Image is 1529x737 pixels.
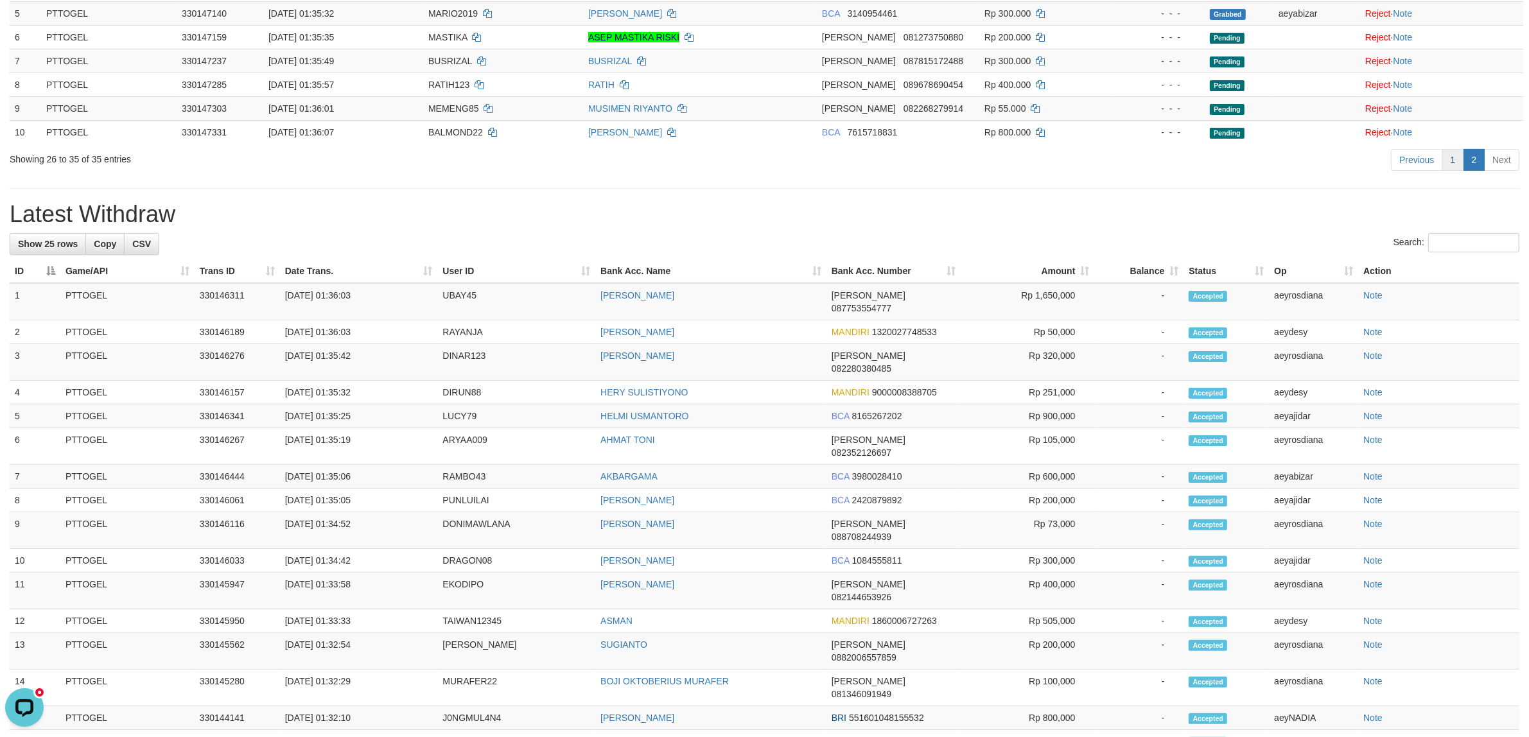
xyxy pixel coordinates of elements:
a: Reject [1365,127,1391,137]
span: Accepted [1189,435,1227,446]
span: BCA [822,8,840,19]
span: Copy [94,239,116,249]
a: SUGIANTO [600,639,647,650]
span: MARIO2019 [428,8,478,19]
a: Note [1363,616,1383,626]
td: 5 [10,1,41,25]
td: 12 [10,609,60,633]
a: ASEP MASTIKA RISKI [588,32,679,42]
td: aeyrosdiana [1269,344,1358,381]
td: PTTOGEL [60,489,195,512]
td: aeyajidar [1269,549,1358,573]
td: 330144141 [195,706,280,730]
span: BCA [832,411,850,421]
td: Rp 105,000 [961,428,1095,465]
td: aeyrosdiana [1269,512,1358,549]
td: Rp 200,000 [961,489,1095,512]
a: Note [1363,435,1383,445]
td: 3 [10,344,60,381]
span: Accepted [1189,327,1227,338]
td: PTTOGEL [60,428,195,465]
div: Showing 26 to 35 of 35 entries [10,148,627,166]
a: Reject [1365,80,1391,90]
span: Copy 082352126697 to clipboard [832,447,891,458]
span: Copy 9000008388705 to clipboard [872,387,937,397]
span: Copy 081346091949 to clipboard [832,689,891,699]
span: Copy 087815172488 to clipboard [904,56,963,66]
a: 1 [1442,149,1464,171]
span: Accepted [1189,640,1227,651]
td: Rp 300,000 [961,549,1095,573]
td: PTTOGEL [60,706,195,730]
span: 330147303 [182,103,227,114]
th: Op: activate to sort column ascending [1269,259,1358,283]
span: 330147285 [182,80,227,90]
span: Accepted [1189,496,1227,507]
td: 5 [10,404,60,428]
td: PTTOGEL [41,1,177,25]
a: Note [1394,127,1413,137]
td: 9 [10,96,41,120]
td: Rp 100,000 [961,670,1095,706]
a: [PERSON_NAME] [600,555,674,566]
span: 330147237 [182,56,227,66]
span: MEMENG85 [428,103,479,114]
td: - [1095,609,1184,633]
a: Note [1363,579,1383,589]
td: 330146267 [195,428,280,465]
span: [DATE] 01:36:01 [268,103,334,114]
td: 2 [10,320,60,344]
th: Date Trans.: activate to sort column ascending [280,259,438,283]
td: 10 [10,120,41,144]
td: [DATE] 01:35:05 [280,489,438,512]
td: DIRUN88 [437,381,595,404]
td: - [1095,320,1184,344]
h1: Latest Withdraw [10,202,1519,227]
a: Note [1363,471,1383,481]
td: RAMBO43 [437,465,595,489]
td: PTTOGEL [60,344,195,381]
span: Pending [1210,56,1245,67]
td: 330145280 [195,670,280,706]
td: · [1360,49,1523,73]
td: 8 [10,73,41,96]
td: 330146061 [195,489,280,512]
a: Reject [1365,103,1391,114]
span: [DATE] 01:35:35 [268,32,334,42]
td: · [1360,73,1523,96]
td: aeydesy [1269,381,1358,404]
a: Note [1363,639,1383,650]
td: [DATE] 01:33:58 [280,573,438,609]
span: Copy 081273750880 to clipboard [904,32,963,42]
td: Rp 50,000 [961,320,1095,344]
span: Show 25 rows [18,239,78,249]
th: ID: activate to sort column descending [10,259,60,283]
a: MUSIMEN RIYANTO [588,103,672,114]
a: Note [1363,351,1383,361]
span: Accepted [1189,556,1227,567]
td: Rp 1,650,000 [961,283,1095,320]
span: [PERSON_NAME] [832,435,905,445]
td: aeyrosdiana [1269,428,1358,465]
td: aeyabizar [1273,1,1360,25]
td: · [1360,25,1523,49]
span: [PERSON_NAME] [832,639,905,650]
span: Pending [1210,104,1245,115]
span: Grabbed [1210,9,1246,20]
td: UBAY45 [437,283,595,320]
td: ARYAA009 [437,428,595,465]
td: · [1360,120,1523,144]
td: PTTOGEL [41,73,177,96]
span: 330147159 [182,32,227,42]
span: [PERSON_NAME] [832,676,905,686]
td: 8 [10,489,60,512]
span: Copy 7615718831 to clipboard [848,127,898,137]
td: - [1095,428,1184,465]
span: Rp 300.000 [984,56,1031,66]
span: Copy 087753554777 to clipboard [832,303,891,313]
a: [PERSON_NAME] [600,351,674,361]
span: [DATE] 01:35:49 [268,56,334,66]
a: Note [1394,80,1413,90]
td: Rp 600,000 [961,465,1095,489]
span: Accepted [1189,388,1227,399]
